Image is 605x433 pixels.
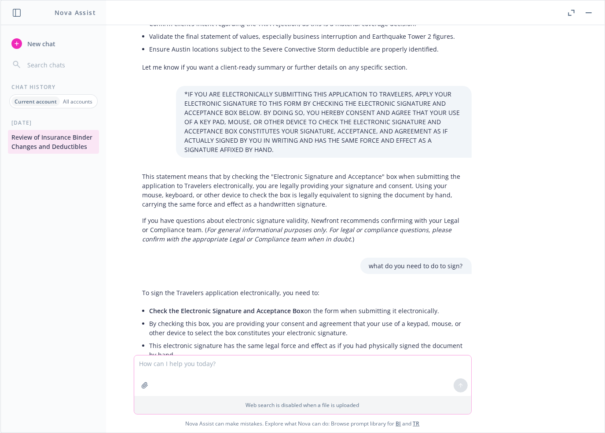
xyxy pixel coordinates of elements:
p: *IF YOU ARE ELECTRONICALLY SUBMITTING THIS APPLICATION TO TRAVELERS, APPLY YOUR ELECTRONIC SIGNAT... [185,89,463,154]
button: New chat [8,36,99,52]
span: New chat [26,39,55,48]
li: Ensure Austin locations subject to the Severe Convective Storm deductible are properly identified. [150,43,463,56]
p: This statement means that by checking the "Electronic Signature and Acceptance" box when submitti... [143,172,463,209]
li: Validate the final statement of values, especially business interruption and Earthquake Tower 2 f... [150,30,463,43]
a: TR [413,420,420,427]
div: Chat History [1,83,106,91]
h1: Nova Assist [55,8,96,17]
p: Let me know if you want a client-ready summary or further details on any specific section. [143,63,463,72]
span: Nova Assist can make mistakes. Explore what Nova can do: Browse prompt library for and [4,414,601,433]
a: BI [396,420,401,427]
li: This electronic signature has the same legal force and effect as if you had physically signed the... [150,339,463,361]
em: For general informational purposes only. For legal or compliance questions, please confirm with t... [143,226,452,243]
span: Check the Electronic Signature and Acceptance Box [150,307,304,315]
p: Current account [15,98,57,105]
p: If you have questions about electronic signature validity, Newfront recommends confirming with yo... [143,216,463,244]
button: Review of Insurance Binder Changes and Deductibles [8,130,99,154]
li: By checking this box, you are providing your consent and agreement that your use of a keypad, mou... [150,317,463,339]
li: on the form when submitting it electronically. [150,304,463,317]
div: [DATE] [1,119,106,126]
input: Search chats [26,59,95,71]
p: All accounts [63,98,92,105]
p: what do you need to do to sign? [369,261,463,270]
p: Web search is disabled when a file is uploaded [139,401,466,409]
p: To sign the Travelers application electronically, you need to: [143,288,463,297]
